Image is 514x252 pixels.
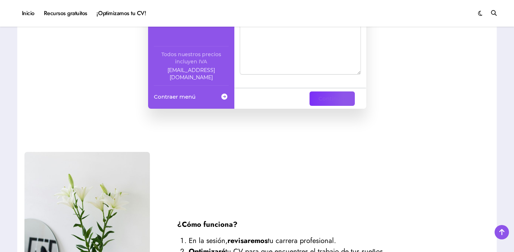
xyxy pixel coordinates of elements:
a: Company email: ayuda@elhadadelasvacantes.com [154,67,229,81]
a: Inicio [17,4,39,23]
span: Continuar [318,94,346,103]
a: ¡Optimizamos tu CV! [92,4,151,23]
div: Todos nuestros precios incluyen IVA [154,51,229,65]
a: Recursos gratuitos [39,4,92,23]
strong: ¿Cómo funciona? [177,219,238,230]
strong: revisaremos [228,235,268,246]
span: Contraer menú [154,93,196,100]
button: Continuar [309,91,355,106]
li: En la sesión, tu carrera profesional. [189,235,463,246]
